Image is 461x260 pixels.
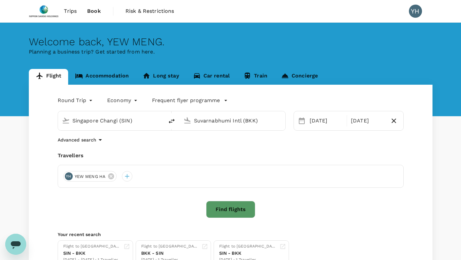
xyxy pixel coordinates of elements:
input: Going to [194,116,272,126]
button: Open [159,120,161,121]
p: Planning a business trip? Get started from here. [29,48,432,56]
input: Depart from [72,116,150,126]
button: Advanced search [58,136,104,144]
a: Train [237,69,274,85]
p: Your recent search [58,231,404,238]
button: delete [164,113,180,129]
div: Flight to [GEOGRAPHIC_DATA] [63,243,121,250]
div: SIN - BKK [219,250,277,257]
div: SIN - BKK [63,250,121,257]
div: [DATE] [307,114,346,127]
p: Frequent flyer programme [152,97,220,104]
span: Risk & Restrictions [125,7,174,15]
div: BKK - SIN [141,250,199,257]
div: Round Trip [58,95,94,106]
div: [DATE] [348,114,387,127]
span: Book [87,7,101,15]
a: Accommodation [68,69,136,85]
button: Open [281,120,282,121]
span: YEW MENG HA [71,173,110,180]
div: YHYEW MENG HA [63,171,117,182]
span: Trips [64,7,77,15]
a: Concierge [274,69,325,85]
button: Find flights [206,201,255,218]
div: Flight to [GEOGRAPHIC_DATA] [219,243,277,250]
a: Long stay [136,69,186,85]
div: YH [65,172,73,180]
div: Flight to [GEOGRAPHIC_DATA] [141,243,199,250]
div: YH [409,5,422,18]
iframe: Button to launch messaging window [5,234,26,255]
img: Nippon Sanso Holdings Singapore Pte Ltd [29,4,59,18]
button: Frequent flyer programme [152,97,228,104]
div: Welcome back , YEW MENG . [29,36,432,48]
div: Travellers [58,152,404,160]
a: Flight [29,69,68,85]
a: Car rental [186,69,237,85]
p: Advanced search [58,137,96,143]
div: Economy [107,95,139,106]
